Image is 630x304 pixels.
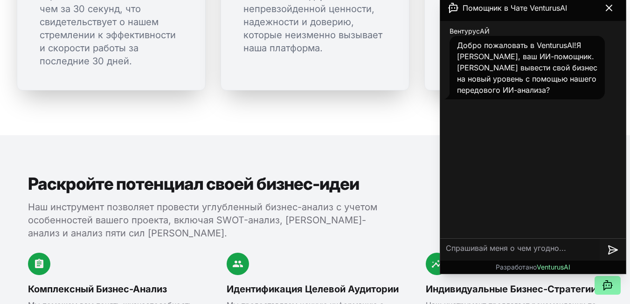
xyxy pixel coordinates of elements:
ya-tr-span: Раскройте потенциал своей бизнес-идеи [28,173,359,194]
ya-tr-span: ВентурусАЙ [450,27,490,35]
ya-tr-span: [PERSON_NAME] вывести свой бизнес на новый уровень с помощью нашего передового ИИ-анализа? [457,63,597,95]
ya-tr-span: Помощник в Чате VenturusAI [463,3,567,13]
ya-tr-span: Разработано [496,263,537,271]
ya-tr-span: VenturusAI [537,263,570,271]
ya-tr-span: Комплексный Бизнес-Анализ [28,283,167,295]
ya-tr-span: Идентификация Целевой Аудитории [227,283,399,295]
ya-tr-span: Наш инструмент позволяет провести углубленный бизнес-анализ с учетом особенностей вашего проекта,... [28,201,377,239]
ya-tr-span: Индивидуальные Бизнес-Стратегии [426,283,596,295]
ya-tr-span: Добро пожаловать в VenturusAI! [457,41,576,50]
